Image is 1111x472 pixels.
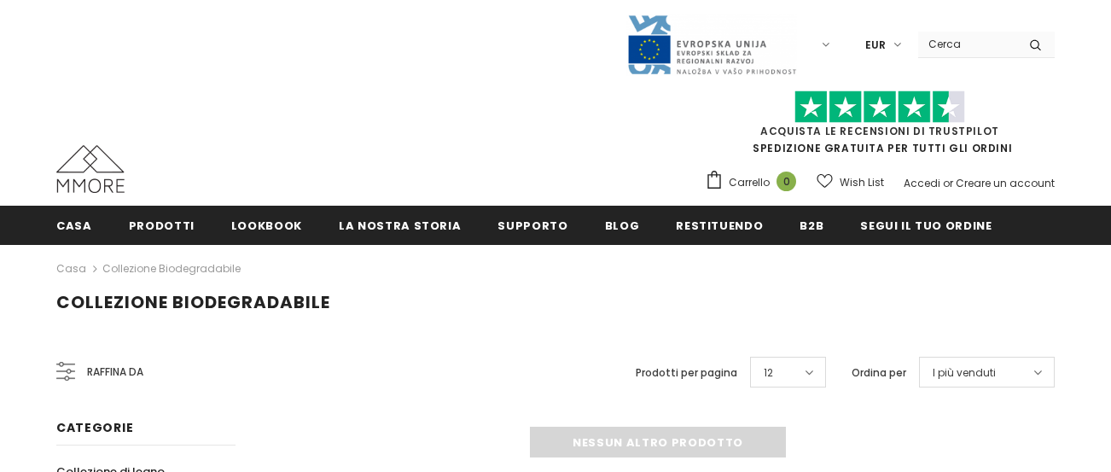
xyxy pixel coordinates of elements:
span: Blog [605,218,640,234]
span: Wish List [840,174,884,191]
a: Creare un account [956,176,1055,190]
a: Wish List [817,167,884,197]
a: La nostra storia [339,206,461,244]
a: Segui il tuo ordine [860,206,992,244]
label: Prodotti per pagina [636,364,737,382]
a: Carrello 0 [705,170,805,195]
span: SPEDIZIONE GRATUITA PER TUTTI GLI ORDINI [705,98,1055,155]
a: Prodotti [129,206,195,244]
img: Fidati di Pilot Stars [794,90,965,124]
a: Restituendo [676,206,763,244]
span: Prodotti [129,218,195,234]
span: I più venduti [933,364,996,382]
a: supporto [497,206,567,244]
span: Lookbook [231,218,302,234]
span: Carrello [729,174,770,191]
img: Javni Razpis [626,14,797,76]
span: Categorie [56,419,133,436]
span: 0 [777,172,796,191]
a: Collezione biodegradabile [102,261,241,276]
span: 12 [764,364,773,382]
span: EUR [865,37,886,54]
span: B2B [800,218,823,234]
a: Casa [56,206,92,244]
span: supporto [497,218,567,234]
a: Accedi [904,176,940,190]
a: Blog [605,206,640,244]
a: Lookbook [231,206,302,244]
a: Acquista le recensioni di TrustPilot [760,124,999,138]
span: Raffina da [87,363,143,382]
a: Casa [56,259,86,279]
span: Segui il tuo ordine [860,218,992,234]
span: or [943,176,953,190]
img: Casi MMORE [56,145,125,193]
span: Restituendo [676,218,763,234]
span: Collezione biodegradabile [56,290,330,314]
a: Javni Razpis [626,37,797,51]
input: Search Site [918,32,1016,56]
span: Casa [56,218,92,234]
label: Ordina per [852,364,906,382]
a: B2B [800,206,823,244]
span: La nostra storia [339,218,461,234]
